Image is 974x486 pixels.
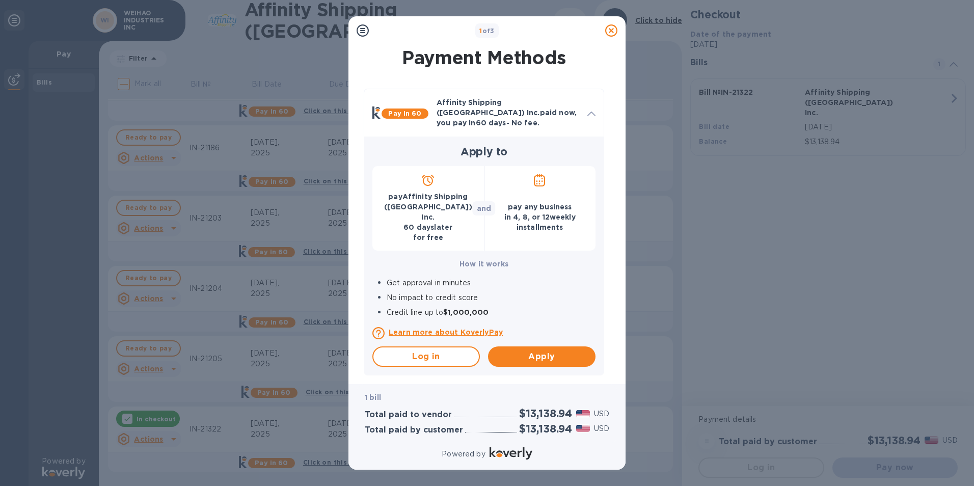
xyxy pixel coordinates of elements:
[365,393,381,401] b: 1 bill
[389,327,596,337] a: Learn more about KoverlyPay
[479,27,482,35] span: 1
[372,346,480,367] button: Log in
[381,192,476,242] p: pay Affinity Shipping ([GEOGRAPHIC_DATA]) Inc. 60 days later for free
[488,346,596,367] button: Apply
[387,307,596,318] p: Credit line up to
[490,447,532,460] img: Logo
[362,47,606,68] h1: Payment Methods
[387,292,596,303] p: No impact to credit score
[519,422,572,435] h2: $13,138.94
[365,410,452,420] h3: Total paid to vendor
[382,350,471,363] span: Log in
[519,407,572,420] h2: $13,138.94
[388,110,421,117] b: Pay in 60
[576,410,590,417] img: USD
[493,202,588,232] p: pay any business in 4 , 8 , or 12 weekly installments
[496,350,587,363] span: Apply
[437,97,579,128] p: Affinity Shipping ([GEOGRAPHIC_DATA]) Inc. paid now, you pay in 60 days - No fee.
[594,423,609,434] p: USD
[443,308,489,316] b: $1,000,000
[479,27,495,35] b: of 3
[576,425,590,432] img: USD
[477,203,491,213] p: and
[459,260,508,268] b: How it works
[442,449,485,460] p: Powered by
[387,278,596,288] p: Get approval in minutes
[461,145,508,158] b: Apply to
[594,409,609,419] p: USD
[365,425,463,435] h3: Total paid by customer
